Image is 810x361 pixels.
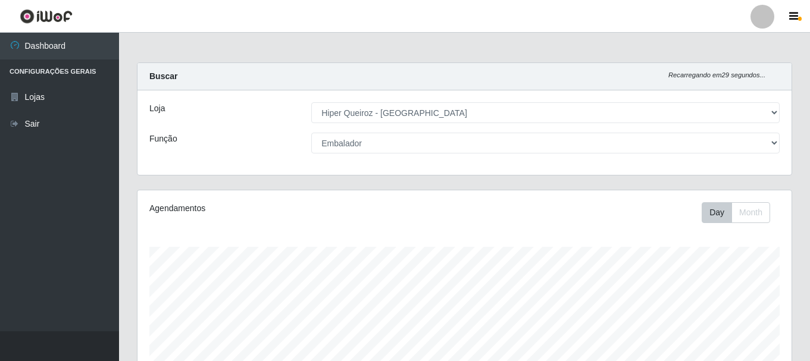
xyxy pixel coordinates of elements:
[149,133,177,145] label: Função
[149,202,402,215] div: Agendamentos
[20,9,73,24] img: CoreUI Logo
[149,102,165,115] label: Loja
[702,202,780,223] div: Toolbar with button groups
[702,202,770,223] div: First group
[731,202,770,223] button: Month
[702,202,732,223] button: Day
[668,71,765,79] i: Recarregando em 29 segundos...
[149,71,177,81] strong: Buscar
